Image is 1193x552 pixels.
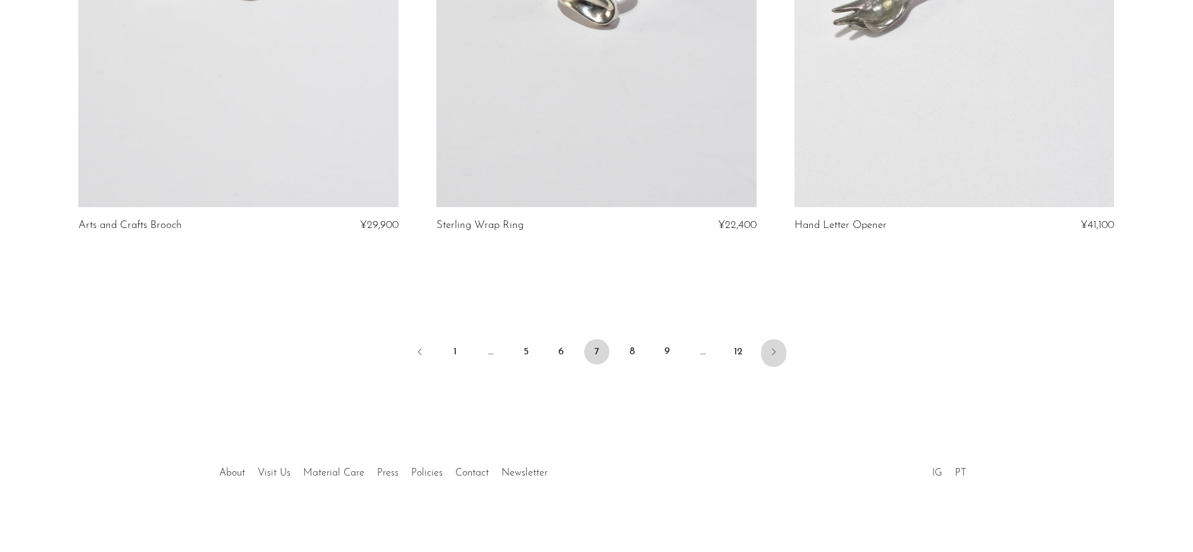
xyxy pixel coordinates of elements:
[303,468,364,478] a: Material Care
[411,468,443,478] a: Policies
[932,468,942,478] a: IG
[761,339,786,367] a: Next
[407,339,433,367] a: Previous
[620,339,645,364] a: 8
[360,220,399,231] span: ¥29,900
[478,339,503,364] span: …
[443,339,468,364] a: 1
[1081,220,1114,231] span: ¥41,100
[258,468,291,478] a: Visit Us
[377,468,399,478] a: Press
[726,339,751,364] a: 12
[436,220,524,231] a: Sterling Wrap Ring
[955,468,966,478] a: PT
[219,468,245,478] a: About
[455,468,489,478] a: Contact
[513,339,539,364] a: 5
[794,220,887,231] a: Hand Letter Opener
[213,458,554,482] ul: Quick links
[655,339,680,364] a: 9
[549,339,574,364] a: 6
[690,339,716,364] span: …
[78,220,182,231] a: Arts and Crafts Brooch
[926,458,973,482] ul: Social Medias
[584,339,609,364] span: 7
[718,220,757,231] span: ¥22,400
